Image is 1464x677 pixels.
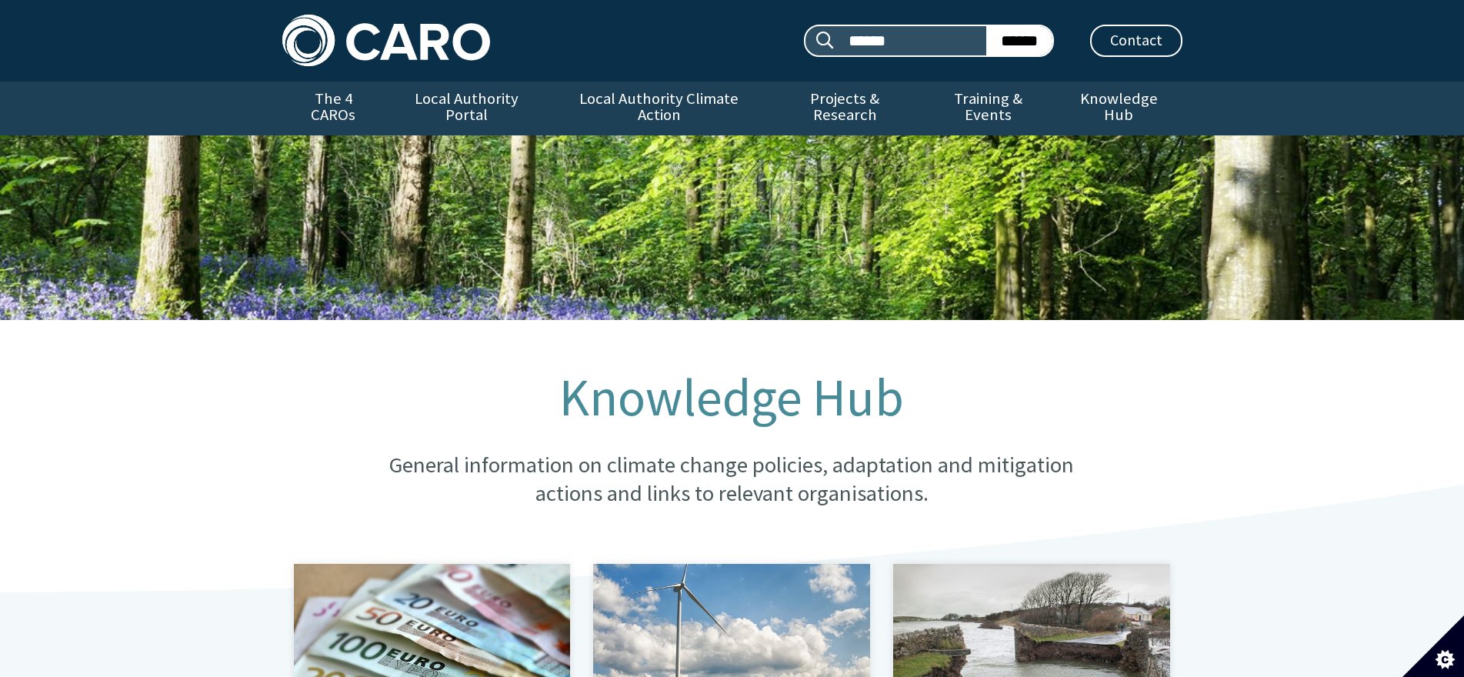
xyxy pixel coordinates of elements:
img: Caro logo [282,15,490,66]
a: Training & Events [921,82,1055,135]
h1: Knowledge Hub [358,369,1105,426]
a: Local Authority Climate Action [549,82,769,135]
p: General information on climate change policies, adaptation and mitigation actions and links to re... [358,451,1105,509]
a: Contact [1090,25,1182,57]
a: Projects & Research [769,82,921,135]
button: Set cookie preferences [1402,615,1464,677]
a: The 4 CAROs [282,82,385,135]
a: Knowledge Hub [1055,82,1182,135]
a: Local Authority Portal [385,82,549,135]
